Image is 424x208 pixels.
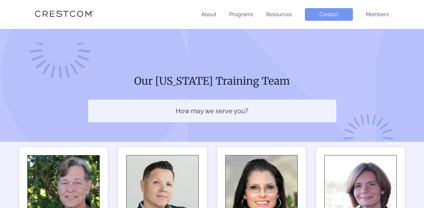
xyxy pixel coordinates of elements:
[88,74,336,88] h1: Our [US_STATE] Training Team
[229,11,253,18] a: Programs
[266,11,292,18] a: Resources
[127,106,297,116] p: How may we serve you?
[305,8,353,21] a: Contact
[201,11,216,18] a: About
[366,11,389,18] a: Members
